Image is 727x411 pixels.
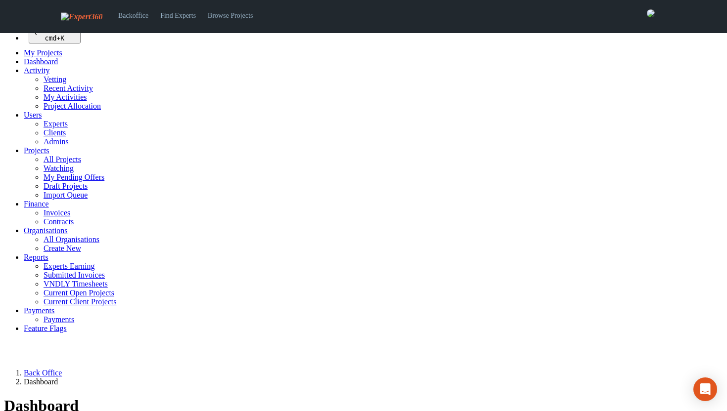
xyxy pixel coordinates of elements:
a: Back Office [24,369,62,377]
button: Quick search... cmd+K [29,26,81,43]
img: 0421c9a1-ac87-4857-a63f-b59ed7722763-normal.jpeg [647,9,655,17]
a: My Activities [44,93,87,101]
a: Finance [24,200,49,208]
a: Import Queue [44,191,88,199]
a: Dashboard [24,57,58,66]
kbd: cmd [45,35,56,42]
a: Invoices [44,208,70,217]
a: Clients [44,128,66,137]
img: Expert360 [61,12,102,21]
a: Users [24,111,42,119]
a: Recent Activity [44,84,93,92]
a: Submitted Invoices [44,271,105,279]
a: Admins [44,137,69,146]
a: Current Open Projects [44,288,114,297]
a: Activity [24,66,49,75]
kbd: K [60,35,64,42]
div: Open Intercom Messenger [693,377,717,401]
a: Feature Flags [24,324,67,332]
a: VNDLY Timesheets [44,280,108,288]
a: Contracts [44,217,74,226]
a: Experts Earning [44,262,95,270]
a: All Projects [44,155,81,164]
a: Reports [24,253,48,261]
a: Watching [44,164,74,172]
a: Experts [44,120,68,128]
a: My Pending Offers [44,173,104,181]
a: My Projects [24,48,62,57]
li: Dashboard [24,377,723,386]
a: Project Allocation [44,102,101,110]
a: Payments [24,306,54,315]
a: All Organisations [44,235,99,244]
a: Organisations [24,226,68,235]
a: Current Client Projects [44,297,117,306]
a: Vetting [44,75,66,83]
a: Create New [44,244,81,252]
a: Payments [44,315,74,324]
a: Draft Projects [44,182,88,190]
a: Projects [24,146,49,155]
div: + [33,35,77,42]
